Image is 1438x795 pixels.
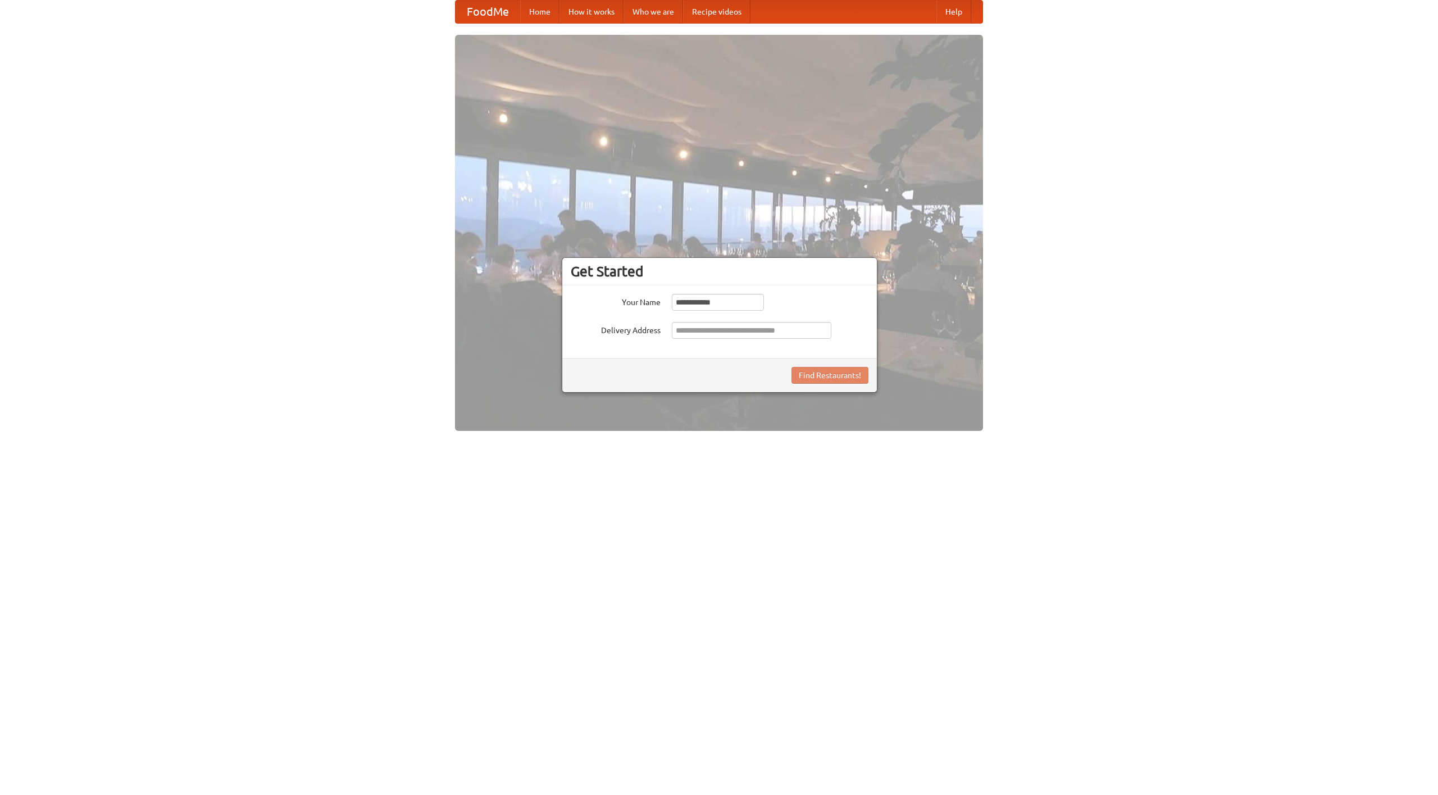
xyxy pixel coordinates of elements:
a: Home [520,1,559,23]
h3: Get Started [571,263,868,280]
a: Recipe videos [683,1,750,23]
label: Delivery Address [571,322,661,336]
a: Who we are [624,1,683,23]
label: Your Name [571,294,661,308]
button: Find Restaurants! [791,367,868,384]
a: How it works [559,1,624,23]
a: Help [936,1,971,23]
a: FoodMe [456,1,520,23]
